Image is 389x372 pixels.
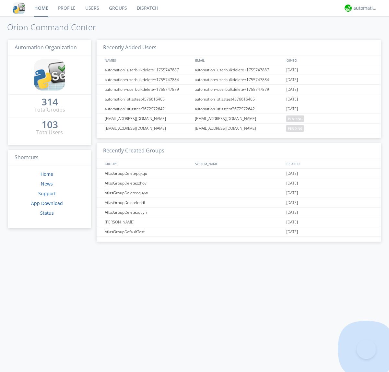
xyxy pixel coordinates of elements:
a: [EMAIL_ADDRESS][DOMAIN_NAME][EMAIL_ADDRESS][DOMAIN_NAME]pending [97,114,381,124]
a: [PERSON_NAME][DATE] [97,217,381,227]
div: automation+atlastest3672972642 [193,104,285,114]
a: automation+atlastest3672972642automation+atlastest3672972642[DATE] [97,104,381,114]
span: pending [286,125,304,132]
span: [DATE] [286,94,298,104]
a: News [41,181,53,187]
span: [DATE] [286,178,298,188]
div: automation+userbulkdelete+1755747879 [103,85,193,94]
a: [EMAIL_ADDRESS][DOMAIN_NAME][EMAIL_ADDRESS][DOMAIN_NAME]pending [97,124,381,133]
img: cddb5a64eb264b2086981ab96f4c1ba7 [13,2,25,14]
a: automation+userbulkdelete+1755747879automation+userbulkdelete+1755747879[DATE] [97,85,381,94]
div: CREATED [284,159,375,168]
a: AtlasGroupDeleteaduyn[DATE] [97,208,381,217]
span: [DATE] [286,227,298,237]
div: [PERSON_NAME] [103,217,193,227]
div: automation+userbulkdelete+1755747879 [193,85,285,94]
a: automation+userbulkdelete+1755747887automation+userbulkdelete+1755747887[DATE] [97,65,381,75]
div: AtlasGroupDeleteloddi [103,198,193,207]
div: Total Users [36,129,63,136]
a: AtlasGroupDeleteloddi[DATE] [97,198,381,208]
div: automation+userbulkdelete+1755747887 [103,65,193,75]
span: [DATE] [286,208,298,217]
div: automation+atlastest4576616405 [103,94,193,104]
div: automation+userbulkdelete+1755747884 [103,75,193,84]
a: AtlasGroupDeletezzhov[DATE] [97,178,381,188]
div: EMAIL [194,55,284,65]
div: [EMAIL_ADDRESS][DOMAIN_NAME] [193,124,285,133]
span: [DATE] [286,169,298,178]
div: AtlasGroupDeletepqkqu [103,169,193,178]
div: GROUPS [103,159,192,168]
a: automation+atlastest4576616405automation+atlastest4576616405[DATE] [97,94,381,104]
a: automation+userbulkdelete+1755747884automation+userbulkdelete+1755747884[DATE] [97,75,381,85]
div: automation+atlas [353,5,378,11]
div: Total Groups [34,106,65,114]
h3: Recently Created Groups [97,143,381,159]
a: AtlasGroupDeleteoquyw[DATE] [97,188,381,198]
a: Support [38,190,56,197]
div: automation+userbulkdelete+1755747884 [193,75,285,84]
span: [DATE] [286,188,298,198]
a: App Download [31,200,63,206]
a: AtlasGroupDeletepqkqu[DATE] [97,169,381,178]
a: Status [40,210,54,216]
div: SYSTEM_NAME [194,159,284,168]
img: d2d01cd9b4174d08988066c6d424eccd [345,5,352,12]
a: 314 [41,99,58,106]
a: 103 [41,121,58,129]
a: Home [41,171,53,177]
div: AtlasGroupDefaultTest [103,227,193,236]
div: [EMAIL_ADDRESS][DOMAIN_NAME] [193,114,285,123]
div: automation+atlastest4576616405 [193,94,285,104]
span: [DATE] [286,65,298,75]
span: [DATE] [286,198,298,208]
div: automation+userbulkdelete+1755747887 [193,65,285,75]
span: [DATE] [286,217,298,227]
h3: Recently Added Users [97,40,381,56]
span: [DATE] [286,104,298,114]
div: AtlasGroupDeletezzhov [103,178,193,188]
div: JOINED [284,55,375,65]
img: cddb5a64eb264b2086981ab96f4c1ba7 [34,59,65,90]
a: AtlasGroupDefaultTest[DATE] [97,227,381,237]
div: 314 [41,99,58,105]
span: [DATE] [286,75,298,85]
span: [DATE] [286,85,298,94]
iframe: Toggle Customer Support [357,340,376,359]
h3: Shortcuts [8,150,91,166]
div: AtlasGroupDeleteaduyn [103,208,193,217]
div: AtlasGroupDeleteoquyw [103,188,193,198]
div: [EMAIL_ADDRESS][DOMAIN_NAME] [103,114,193,123]
span: Automation Organization [15,44,77,51]
div: 103 [41,121,58,128]
div: NAMES [103,55,192,65]
span: pending [286,115,304,122]
div: automation+atlastest3672972642 [103,104,193,114]
div: [EMAIL_ADDRESS][DOMAIN_NAME] [103,124,193,133]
